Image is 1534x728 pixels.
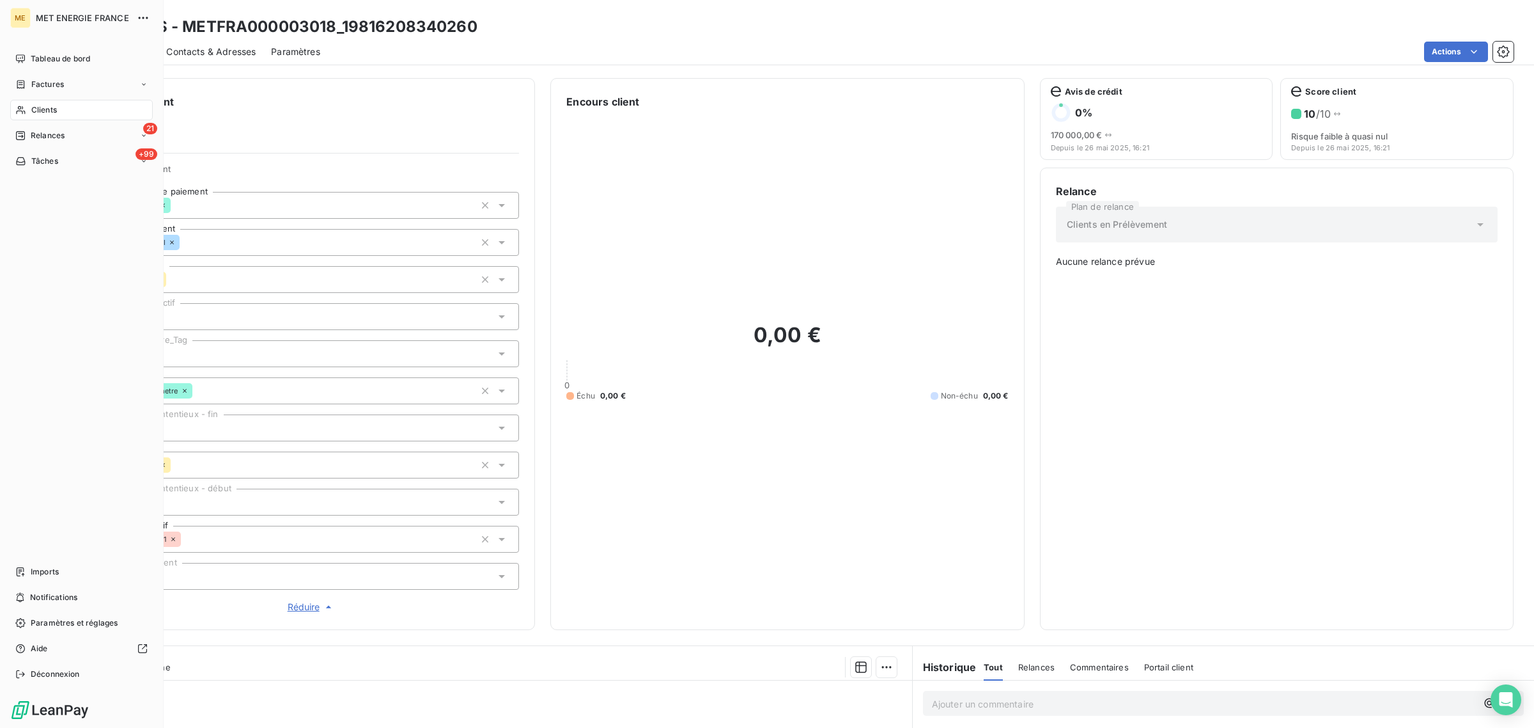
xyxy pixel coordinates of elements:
span: Commentaires [1070,662,1129,672]
span: 21 [143,123,157,134]
span: Clients [31,104,57,116]
a: Clients [10,100,153,120]
span: Paramètres [271,45,320,58]
div: ME [10,8,31,28]
span: 170 000,00 € [1051,130,1103,140]
input: Ajouter une valeur [166,274,176,285]
button: Actions [1424,42,1488,62]
span: Aucune relance prévue [1056,255,1498,268]
a: Paramètres et réglages [10,613,153,633]
span: Avis de crédit [1065,86,1122,97]
span: 0,00 € [600,390,626,402]
span: Paramètres et réglages [31,617,118,629]
span: +99 [136,148,157,160]
span: Factures [31,79,64,90]
span: Réduire [288,601,335,613]
h2: 0,00 € [566,322,1008,361]
a: 21Relances [10,125,153,146]
img: Logo LeanPay [10,700,89,720]
a: Imports [10,562,153,582]
span: Depuis le 26 mai 2025, 16:21 [1051,144,1262,152]
span: Tout [984,662,1003,672]
span: Depuis le 26 mai 2025, 16:21 [1291,144,1503,152]
a: Tableau de bord [10,49,153,69]
span: Score client [1305,86,1356,97]
h6: Informations client [77,94,519,109]
span: Aide [31,643,48,654]
span: 0,00 € [983,390,1009,402]
span: MET ENERGIE FRANCE [36,13,129,23]
input: Ajouter une valeur [171,459,181,471]
span: 0 [564,380,569,390]
h3: AXENS - METFRA000003018_19816208340260 [112,15,477,38]
button: Réduire [103,600,519,614]
a: Factures [10,74,153,95]
span: 10 [1304,107,1315,120]
h6: Encours client [566,94,639,109]
span: Risque faible à quasi nul [1291,131,1503,141]
span: Portail client [1144,662,1193,672]
span: Tâches [31,155,58,167]
span: Déconnexion [31,669,80,680]
span: Non-échu [941,390,978,402]
a: Aide [10,638,153,659]
span: Tableau de bord [31,53,90,65]
span: Imports [31,566,59,578]
input: Ajouter une valeur [181,534,191,545]
span: Propriétés Client [103,164,519,182]
div: Open Intercom Messenger [1491,684,1521,715]
h6: Historique [913,660,977,675]
a: +99Tâches [10,151,153,171]
span: Clients en Prélèvement [1067,218,1167,231]
span: Relances [1018,662,1055,672]
span: Relances [31,130,65,141]
h6: Relance [1056,184,1498,199]
span: Échu [577,390,595,402]
input: Ajouter une valeur [192,385,203,397]
input: Ajouter une valeur [180,237,190,248]
input: Ajouter une valeur [171,200,181,211]
h6: 0 % [1075,106,1092,119]
span: Notifications [30,592,77,603]
span: Contacts & Adresses [166,45,256,58]
h6: / 10 [1304,106,1331,122]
